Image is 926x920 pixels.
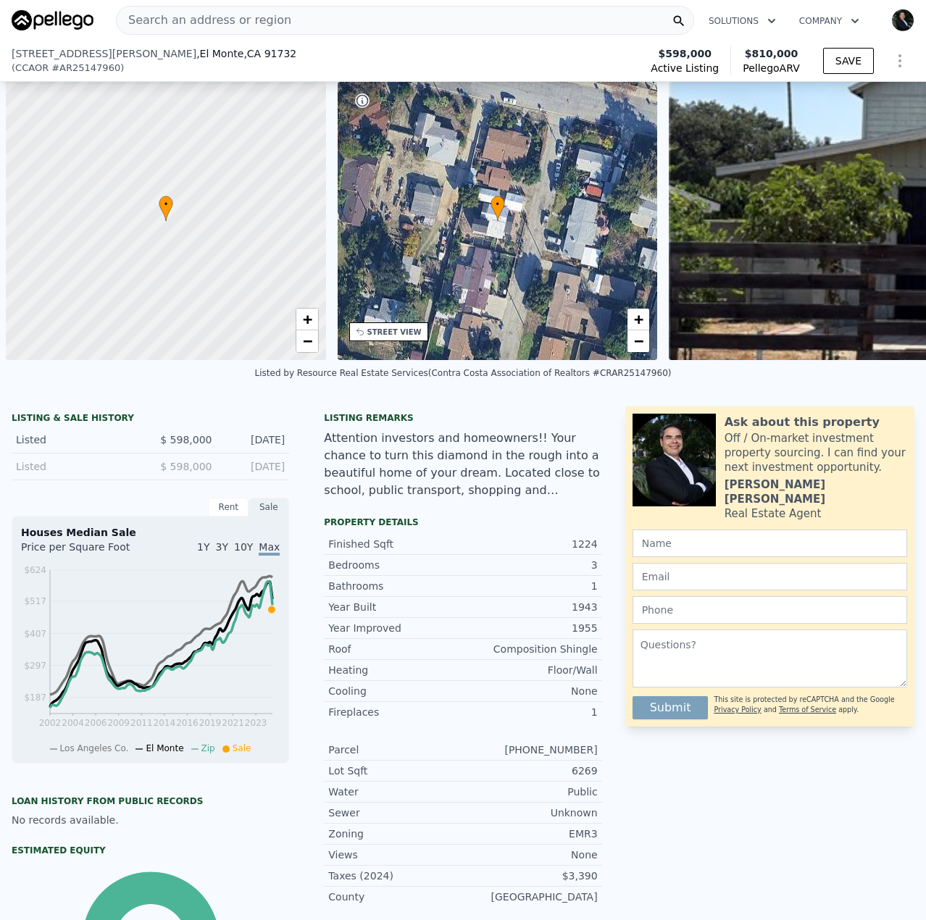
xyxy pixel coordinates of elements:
span: [STREET_ADDRESS][PERSON_NAME] [12,46,196,61]
span: CCAOR [15,61,49,75]
tspan: $407 [24,629,46,639]
div: Unknown [463,806,598,820]
tspan: $624 [24,565,46,575]
tspan: 2009 [107,718,130,728]
tspan: 2023 [245,718,267,728]
div: Finished Sqft [328,537,463,551]
span: , El Monte [196,46,296,61]
input: Name [633,530,907,557]
div: 3 [463,558,598,572]
span: $810,000 [745,48,798,59]
span: • [491,198,505,211]
div: Taxes (2024) [328,869,463,883]
a: Terms of Service [779,706,836,714]
div: [DATE] [223,459,285,474]
div: Loan history from public records [12,795,289,807]
div: [PHONE_NUMBER] [463,743,598,757]
div: County [328,890,463,904]
div: • [491,196,505,221]
a: Privacy Policy [714,706,761,714]
div: Rent [208,498,249,517]
div: ( ) [12,61,124,75]
div: Sale [249,498,289,517]
span: 1Y [197,541,209,553]
button: Submit [633,696,709,719]
tspan: 2021 [222,718,244,728]
tspan: 2006 [85,718,107,728]
div: No records available. [12,813,289,827]
span: + [302,310,312,328]
div: This site is protected by reCAPTCHA and the Google and apply. [714,690,907,719]
div: Listing remarks [324,412,601,424]
tspan: $297 [24,661,46,671]
button: SAVE [823,48,874,74]
span: 3Y [216,541,228,553]
div: Composition Shingle [463,642,598,656]
input: Phone [633,596,907,624]
a: Zoom in [627,309,649,330]
tspan: 2011 [130,718,153,728]
div: Roof [328,642,463,656]
div: Zoning [328,827,463,841]
div: Views [328,848,463,862]
div: Listed [16,432,139,447]
img: avatar [891,9,914,32]
div: [DATE] [223,432,285,447]
div: Floor/Wall [463,663,598,677]
div: Year Built [328,600,463,614]
span: − [302,332,312,350]
div: Estimated Equity [12,845,289,856]
tspan: 2014 [154,718,176,728]
span: − [634,332,643,350]
div: Attention investors and homeowners!! Your chance to turn this diamond in the rough into a beautif... [324,430,601,499]
tspan: 2016 [176,718,199,728]
div: 6269 [463,764,598,778]
span: Sale [233,743,251,753]
span: Search an address or region [117,12,291,29]
div: Lot Sqft [328,764,463,778]
button: Company [788,8,871,34]
div: Year Improved [328,621,463,635]
span: + [634,310,643,328]
div: Water [328,785,463,799]
span: $ 598,000 [160,461,212,472]
a: Zoom out [627,330,649,352]
div: 1 [463,705,598,719]
span: Zip [201,743,215,753]
div: Bedrooms [328,558,463,572]
div: $3,390 [463,869,598,883]
div: Property details [324,517,601,528]
tspan: $187 [24,693,46,703]
div: Parcel [328,743,463,757]
div: Cooling [328,684,463,698]
div: Listed [16,459,139,474]
div: [PERSON_NAME] [PERSON_NAME] [725,477,907,506]
div: Sewer [328,806,463,820]
div: 1955 [463,621,598,635]
tspan: $517 [24,596,46,606]
button: Show Options [885,46,914,75]
span: 10Y [234,541,253,553]
div: None [463,684,598,698]
span: , CA 91732 [243,48,296,59]
div: STREET VIEW [367,327,422,338]
div: Heating [328,663,463,677]
span: # AR25147960 [51,61,120,75]
span: El Monte [146,743,183,753]
a: Zoom out [296,330,318,352]
a: Zoom in [296,309,318,330]
div: • [159,196,173,221]
div: Listed by Resource Real Estate Services (Contra Costa Association of Realtors #CRAR25147960) [255,368,672,378]
div: Houses Median Sale [21,525,280,540]
div: EMR3 [463,827,598,841]
span: Pellego ARV [743,61,800,75]
img: Pellego [12,10,93,30]
span: Active Listing [651,61,719,75]
div: 1943 [463,600,598,614]
div: LISTING & SALE HISTORY [12,412,289,427]
tspan: 2019 [199,718,222,728]
tspan: 2002 [39,718,62,728]
input: Email [633,563,907,590]
div: Public [463,785,598,799]
div: Real Estate Agent [725,506,822,521]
